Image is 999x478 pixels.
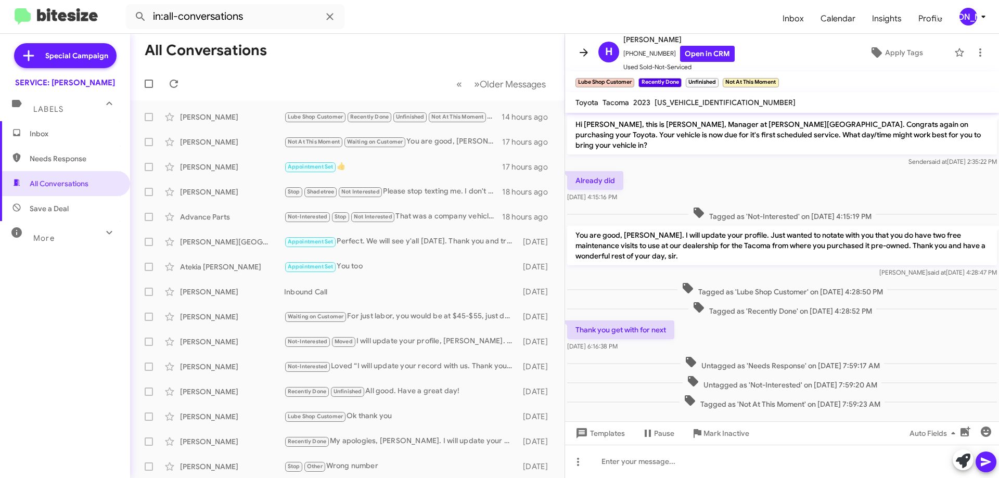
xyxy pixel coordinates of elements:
[33,105,63,114] span: Labels
[288,338,328,345] span: Not-Interested
[573,424,625,443] span: Templates
[180,237,284,247] div: [PERSON_NAME][GEOGRAPHIC_DATA]
[180,312,284,322] div: [PERSON_NAME]
[335,338,353,345] span: Moved
[864,4,910,34] a: Insights
[567,115,997,154] p: Hi [PERSON_NAME], this is [PERSON_NAME], Manager at [PERSON_NAME][GEOGRAPHIC_DATA]. Congrats agai...
[180,361,284,372] div: [PERSON_NAME]
[284,186,502,198] div: Please stop texting me. I don't drive the truck much and generally work on it myself.
[284,360,518,372] div: Loved “I will update your record with us. Thank you [PERSON_NAME] and have a wonderful rest of yo...
[518,386,556,397] div: [DATE]
[575,78,634,87] small: Lube Shop Customer
[638,78,681,87] small: Recently Done
[623,33,735,46] span: [PERSON_NAME]
[518,436,556,447] div: [DATE]
[633,98,650,107] span: 2023
[284,311,518,322] div: For just labor, you would be at $45-$55, just depending on if you did the tire rotation as well.
[180,162,284,172] div: [PERSON_NAME]
[623,46,735,62] span: [PHONE_NUMBER]
[683,424,758,443] button: Mark Inactive
[284,287,518,297] div: Inbound Call
[284,335,518,347] div: I will update your profile, [PERSON_NAME]. Thank you for letting me know and have a wonderful res...
[350,113,389,120] span: Recently Done
[774,4,812,34] a: Inbox
[284,236,518,248] div: Perfect. We will see y'all [DATE]. Thank you and try to enjoy the rest of this rainy weather.
[288,463,300,470] span: Stop
[688,301,876,316] span: Tagged as 'Recently Done' on [DATE] 4:28:52 PM
[288,213,328,220] span: Not-Interested
[901,424,968,443] button: Auto Fields
[180,187,284,197] div: [PERSON_NAME]
[502,112,556,122] div: 14 hours ago
[45,50,108,61] span: Special Campaign
[518,237,556,247] div: [DATE]
[180,212,284,222] div: Advance Parts
[812,4,864,34] a: Calendar
[680,46,735,62] a: Open in CRM
[180,386,284,397] div: [PERSON_NAME]
[180,436,284,447] div: [PERSON_NAME]
[518,361,556,372] div: [DATE]
[567,171,623,190] p: Already did
[288,188,300,195] span: Stop
[30,178,88,189] span: All Conversations
[288,363,328,370] span: Not-Interested
[703,424,749,443] span: Mark Inactive
[686,78,719,87] small: Unfinished
[284,385,518,397] div: All good. Have a great day!
[180,461,284,472] div: [PERSON_NAME]
[284,136,502,148] div: You are good, [PERSON_NAME]. Just remember: the second free maintenance visit is good until 39,91...
[468,73,552,95] button: Next
[30,203,69,214] span: Save a Deal
[284,410,518,422] div: Ok thank you
[502,187,556,197] div: 18 hours ago
[180,112,284,122] div: [PERSON_NAME]
[879,268,997,276] span: [PERSON_NAME] [DATE] 4:28:47 PM
[288,438,327,445] span: Recently Done
[33,234,55,243] span: More
[518,262,556,272] div: [DATE]
[180,337,284,347] div: [PERSON_NAME]
[480,79,546,90] span: Older Messages
[284,261,518,273] div: You too
[15,77,115,88] div: SERVICE: [PERSON_NAME]
[654,424,674,443] span: Pause
[456,77,462,91] span: «
[180,411,284,422] div: [PERSON_NAME]
[655,98,796,107] span: [US_VEHICLE_IDENTIFICATION_NUMBER]
[567,226,997,265] p: You are good, [PERSON_NAME]. I will update your profile. Just wanted to notate with you that you ...
[284,111,502,123] div: Thank you get with for next
[518,312,556,322] div: [DATE]
[30,153,118,164] span: Needs Response
[518,461,556,472] div: [DATE]
[677,282,887,297] span: Tagged as 'Lube Shop Customer' on [DATE] 4:28:50 PM
[959,8,977,25] div: [PERSON_NAME]
[126,4,344,29] input: Search
[145,42,267,59] h1: All Conversations
[928,268,946,276] span: said at
[474,77,480,91] span: »
[341,188,380,195] span: Not Interested
[910,424,959,443] span: Auto Fields
[14,43,117,68] a: Special Campaign
[288,263,334,270] span: Appointment Set
[288,413,343,420] span: Lube Shop Customer
[842,43,949,62] button: Apply Tags
[908,158,997,165] span: Sender [DATE] 2:35:22 PM
[575,98,598,107] span: Toyota
[910,4,951,34] a: Profile
[284,435,518,447] div: My apologies, [PERSON_NAME]. I will update your profile on here. Thank you for letting me know an...
[284,460,518,472] div: Wrong number
[502,212,556,222] div: 18 hours ago
[623,62,735,72] span: Used Sold-Not-Serviced
[502,162,556,172] div: 17 hours ago
[30,128,118,139] span: Inbox
[288,313,344,320] span: Waiting on Customer
[288,138,340,145] span: Not At This Moment
[354,213,392,220] span: Not Interested
[180,262,284,272] div: Atekia [PERSON_NAME]
[180,287,284,297] div: [PERSON_NAME]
